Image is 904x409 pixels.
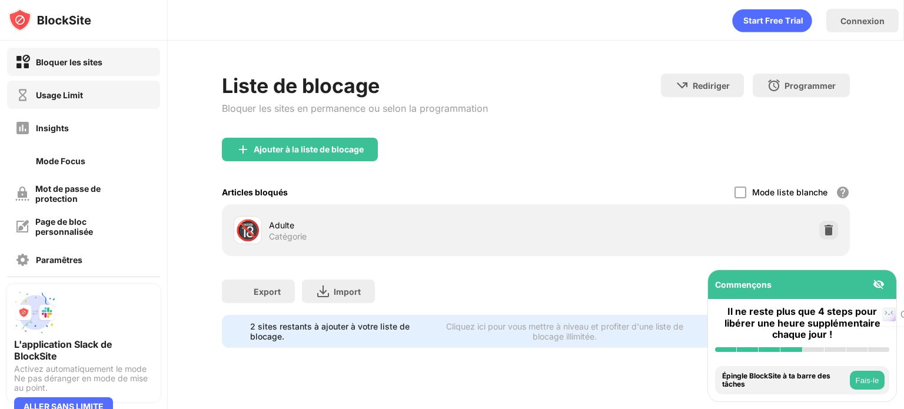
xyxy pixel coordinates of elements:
[36,90,83,100] div: Usage Limit
[222,74,488,98] div: Liste de blocage
[15,220,29,234] img: customize-block-page-off.svg
[15,252,30,267] img: settings-off.svg
[222,102,488,114] div: Bloquer les sites en permanence ou selon la programmation
[693,81,730,91] div: Rediriger
[35,217,128,237] div: Page de bloc personnalisée
[722,372,847,389] div: Épingle BlockSite à ta barre des tâches
[254,287,281,297] div: Export
[8,8,91,32] img: logo-blocksite.svg
[254,145,364,154] div: Ajouter à la liste de blocage
[15,55,30,69] img: block-on.svg
[15,121,30,135] img: insights-off.svg
[36,255,82,265] div: Paramêtres
[15,187,29,201] img: password-protection-off.svg
[850,371,885,390] button: Fais-le
[35,184,128,204] div: Mot de passe de protection
[431,321,699,341] div: Cliquez ici pour vous mettre à niveau et profiter d'une liste de blocage illimitée.
[36,123,69,133] div: Insights
[840,16,885,26] div: Connexion
[131,123,152,132] img: new-icon.svg
[36,156,85,166] div: Mode Focus
[138,187,152,201] img: lock-menu.svg
[14,291,56,334] img: push-slack.svg
[235,218,260,242] div: 🔞
[138,220,152,234] img: lock-menu.svg
[334,287,361,297] div: Import
[14,364,153,393] div: Activez automatiquement le mode Ne pas déranger en mode de mise au point.
[250,321,423,341] div: 2 sites restants à ajouter à votre liste de blocage.
[785,81,836,91] div: Programmer
[222,187,288,197] div: Articles bloqués
[878,278,889,290] img: omni-setup-toggle.svg
[15,88,30,102] img: time-usage-off.svg
[732,9,812,32] div: animation
[861,278,873,290] img: eye-not-visible.svg
[715,280,772,290] div: Commençons
[715,306,889,340] div: Il ne reste plus que 4 steps pour libérer une heure supplémentaire chaque jour !
[14,338,153,362] div: L'application Slack de BlockSite
[752,187,827,197] div: Mode liste blanche
[36,57,102,67] div: Bloquer les sites
[269,231,307,242] div: Catégorie
[15,154,30,168] img: focus-off.svg
[269,219,536,231] div: Adulte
